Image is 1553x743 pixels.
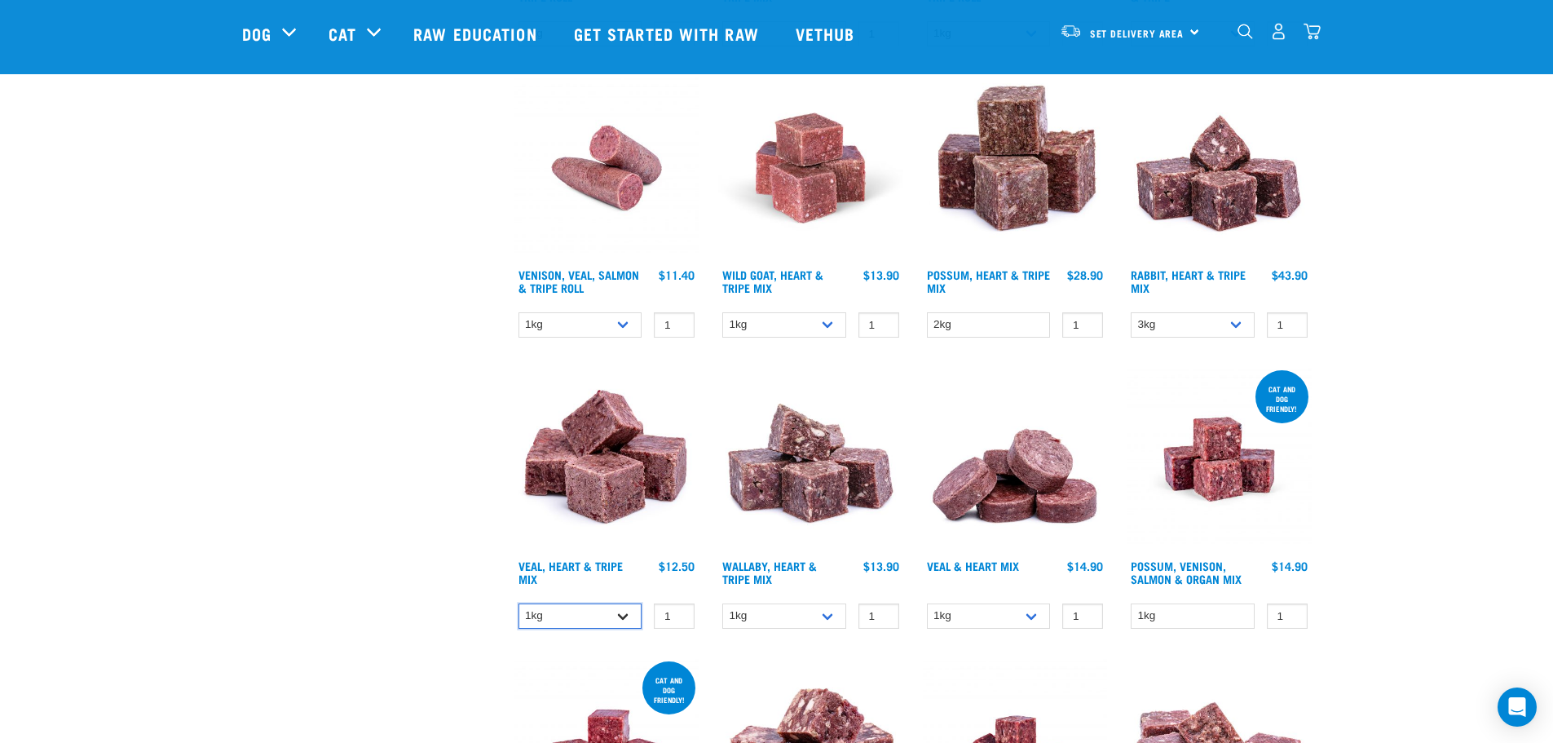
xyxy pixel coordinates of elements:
a: Get started with Raw [558,1,779,66]
img: Goat Heart Tripe 8451 [718,76,903,261]
img: 1067 Possum Heart Tripe Mix 01 [923,76,1108,261]
div: $13.90 [863,268,899,281]
a: Veal, Heart & Tripe Mix [518,563,623,582]
div: cat and dog friendly! [1255,377,1308,421]
img: Cubes [514,367,699,552]
img: Possum Venison Salmon Organ 1626 [1127,367,1312,552]
div: $14.90 [1067,559,1103,573]
a: Venison, Veal, Salmon & Tripe Roll [518,272,639,290]
div: $28.90 [1067,268,1103,281]
input: 1 [858,604,899,629]
a: Cat [329,21,356,46]
img: 1174 Wallaby Heart Tripe Mix 01 [718,367,903,552]
img: home-icon@2x.png [1304,23,1321,40]
div: Open Intercom Messenger [1498,688,1537,727]
input: 1 [654,312,695,338]
a: Dog [242,21,271,46]
img: home-icon-1@2x.png [1238,24,1253,39]
div: $14.90 [1272,559,1308,573]
img: 1175 Rabbit Heart Tripe Mix 01 [1127,76,1312,261]
input: 1 [654,604,695,629]
a: Wallaby, Heart & Tripe Mix [722,563,817,582]
a: Wild Goat, Heart & Tripe Mix [722,272,823,290]
img: Venison Veal Salmon Tripe 1651 [514,76,699,261]
a: Rabbit, Heart & Tripe Mix [1131,272,1246,290]
input: 1 [1267,312,1308,338]
img: user.png [1270,23,1287,40]
a: Veal & Heart Mix [927,563,1019,568]
div: Cat and dog friendly! [642,668,695,712]
a: Possum, Heart & Tripe Mix [927,272,1050,290]
img: 1152 Veal Heart Medallions 01 [923,367,1108,552]
a: Vethub [779,1,876,66]
input: 1 [858,312,899,338]
div: $43.90 [1272,268,1308,281]
input: 1 [1062,312,1103,338]
span: Set Delivery Area [1090,30,1185,36]
div: $13.90 [863,559,899,573]
input: 1 [1267,604,1308,629]
input: 1 [1062,604,1103,629]
div: $11.40 [659,268,695,281]
img: van-moving.png [1060,24,1082,38]
div: $12.50 [659,559,695,573]
a: Possum, Venison, Salmon & Organ Mix [1131,563,1242,582]
a: Raw Education [397,1,557,66]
